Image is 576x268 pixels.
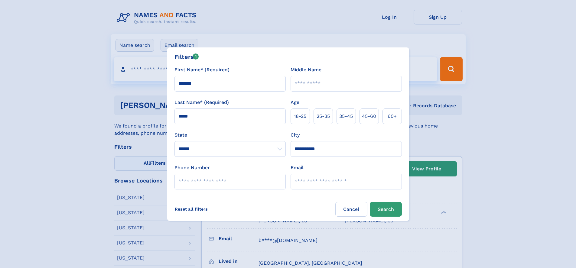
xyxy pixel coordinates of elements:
[174,52,199,61] div: Filters
[174,99,229,106] label: Last Name* (Required)
[291,66,321,73] label: Middle Name
[174,66,229,73] label: First Name* (Required)
[291,99,299,106] label: Age
[294,113,306,120] span: 18‑25
[317,113,330,120] span: 25‑35
[291,131,300,139] label: City
[174,164,210,171] label: Phone Number
[335,202,367,217] label: Cancel
[291,164,304,171] label: Email
[362,113,376,120] span: 45‑60
[174,131,286,139] label: State
[370,202,402,217] button: Search
[171,202,212,216] label: Reset all filters
[339,113,353,120] span: 35‑45
[388,113,397,120] span: 60+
